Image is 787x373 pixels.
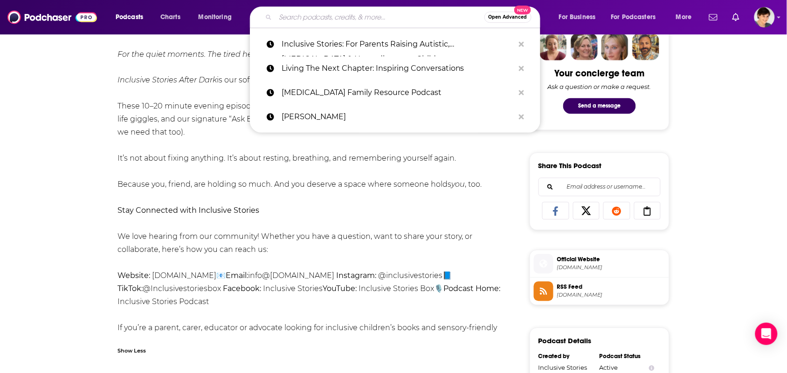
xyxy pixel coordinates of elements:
[250,81,540,105] a: [MEDICAL_DATA] Family Resource Podcast
[152,271,216,280] a: [DOMAIN_NAME]
[552,10,608,25] button: open menu
[538,353,594,360] div: Created by
[263,285,323,293] a: Inclusive Stories
[117,271,150,280] strong: Website:
[270,271,334,280] a: [DOMAIN_NAME]
[634,202,661,220] a: Copy Link
[116,11,143,24] span: Podcasts
[600,364,655,372] div: Active
[7,8,97,26] img: Podchaser - Follow, Share and Rate Podcasts
[199,11,232,24] span: Monitoring
[534,254,665,274] a: Official Website[DOMAIN_NAME]
[109,10,155,25] button: open menu
[538,162,602,170] h3: Share This Podcast
[359,285,434,293] a: Inclusive Stories Box
[601,34,628,61] img: Jules Profile
[546,178,653,196] input: Email address or username...
[282,105,514,129] p: Keila Alequin
[282,56,514,81] p: Living The Next Chapter: Inspiring Conversations
[705,9,721,25] a: Show notifications dropdown
[605,10,670,25] button: open menu
[573,202,600,220] a: Share on X/Twitter
[192,10,244,25] button: open menu
[670,10,704,25] button: open menu
[548,83,651,91] div: Ask a question or make a request.
[729,9,743,25] a: Show notifications dropdown
[282,81,514,105] p: Autism Family Resource Podcast
[276,10,484,25] input: Search podcasts, credits, & more...
[632,34,659,61] img: Jon Profile
[538,364,594,372] div: Inclusive Stories
[451,180,465,189] em: you
[557,292,665,299] span: media.rss.com
[571,34,598,61] img: Barbara Profile
[484,12,532,23] button: Open AdvancedNew
[600,353,655,360] div: Podcast Status
[489,15,527,20] span: Open Advanced
[378,271,442,280] a: @inclusivestories
[323,285,357,293] strong: YouTube:
[117,206,259,215] strong: Stay Connected with Inclusive Stories
[443,285,500,293] strong: Podcast Home:
[557,256,665,264] span: Official Website
[555,68,645,80] div: Your concierge team
[250,32,540,56] a: Inclusive Stories: For Parents Raising Autistic, [MEDICAL_DATA] & Neurodivergent Children
[514,6,531,14] span: New
[250,56,540,81] a: Living The Next Chapter: Inspiring Conversations
[557,283,665,292] span: RSS Feed
[542,202,569,220] a: Share on Facebook
[649,365,655,372] button: Show Info
[603,202,630,220] a: Share on Reddit
[754,7,775,27] button: Show profile menu
[557,264,665,271] span: inclusivestoriesbox.co.uk
[250,105,540,129] a: [PERSON_NAME]
[259,7,549,28] div: Search podcasts, credits, & more...
[676,11,692,24] span: More
[117,76,217,85] em: Inclusive Stories After Dark
[538,178,661,197] div: Search followers
[282,32,514,56] p: Inclusive Stories: For Parents Raising Autistic, ADHD & Neurodivergent Children
[755,323,778,345] div: Open Intercom Messenger
[223,285,261,293] strong: Facebook:
[336,271,376,280] strong: Instagram:
[117,285,143,293] strong: TikTok:
[154,10,186,25] a: Charts
[117,298,209,306] a: Inclusive Stories Podcast
[160,11,180,24] span: Charts
[226,271,248,280] strong: Email:
[143,285,221,293] a: @Inclusivestoriesbox
[117,50,404,59] em: For the quiet moments. The tired hearts. The joy you almost forgot was yours.
[754,7,775,27] span: Logged in as bethwouldknow
[563,98,636,114] button: Send a message
[538,337,592,346] h3: Podcast Details
[559,11,596,24] span: For Business
[611,11,656,24] span: For Podcasters
[754,7,775,27] img: User Profile
[540,34,567,61] img: Sydney Profile
[534,282,665,301] a: RSS Feed[DOMAIN_NAME]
